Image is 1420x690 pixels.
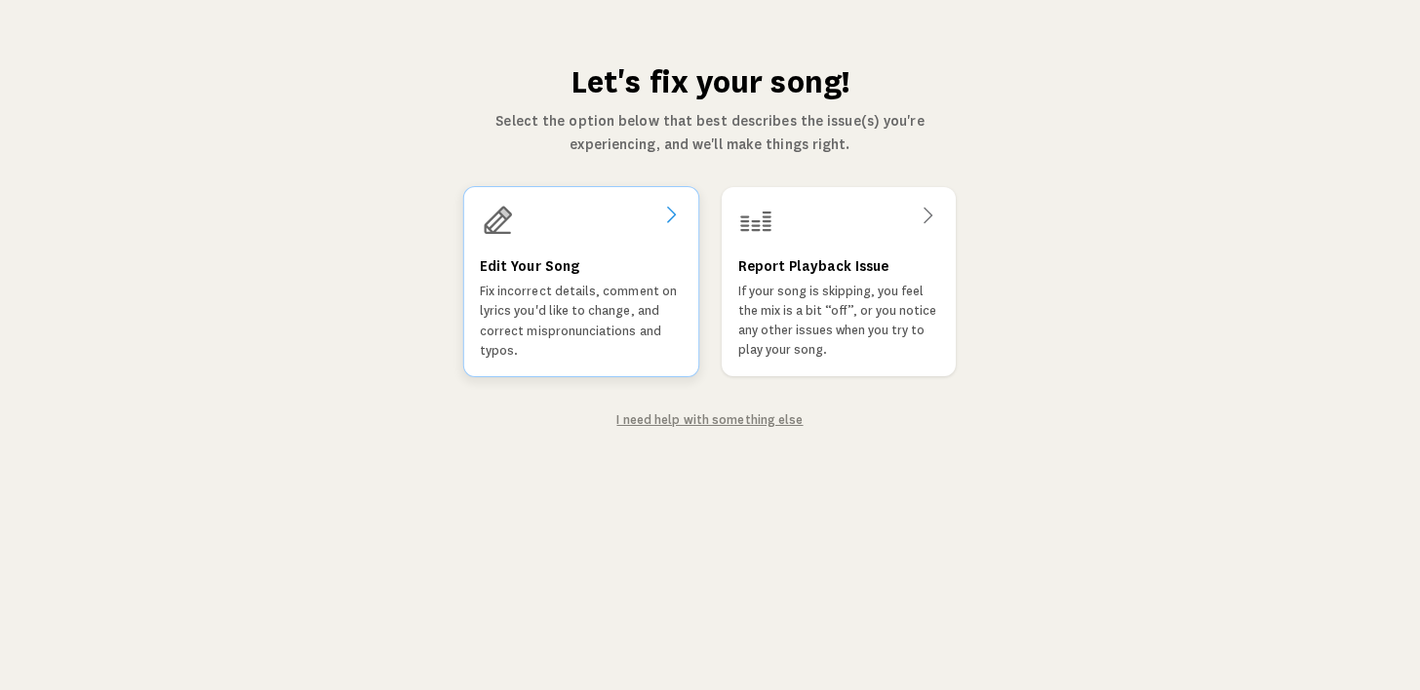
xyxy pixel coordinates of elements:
a: I need help with something else [616,413,803,427]
a: Report Playback IssueIf your song is skipping, you feel the mix is a bit “off”, or you notice any... [722,187,956,376]
h1: Let's fix your song! [462,62,958,101]
h3: Report Playback Issue [738,254,888,278]
a: Edit Your SongFix incorrect details, comment on lyrics you'd like to change, and correct mispronu... [464,187,698,376]
p: If your song is skipping, you feel the mix is a bit “off”, or you notice any other issues when yo... [738,282,939,360]
p: Select the option below that best describes the issue(s) you're experiencing, and we'll make thin... [462,109,958,156]
p: Fix incorrect details, comment on lyrics you'd like to change, and correct mispronunciations and ... [480,282,683,361]
h3: Edit Your Song [480,254,579,278]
